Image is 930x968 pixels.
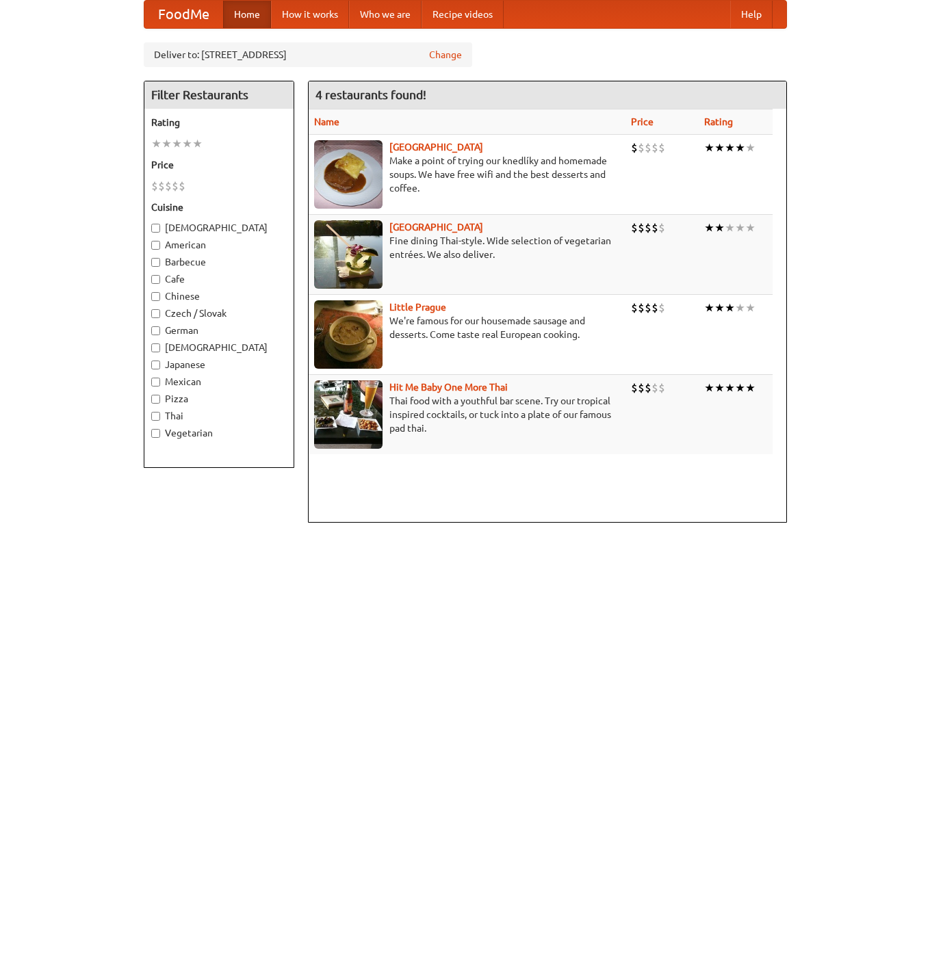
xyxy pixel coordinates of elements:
[725,380,735,395] li: ★
[349,1,422,28] a: Who we are
[182,136,192,151] li: ★
[389,382,508,393] a: Hit Me Baby One More Thai
[151,375,287,389] label: Mexican
[314,220,383,289] img: satay.jpg
[704,380,714,395] li: ★
[745,220,755,235] li: ★
[144,42,472,67] div: Deliver to: [STREET_ADDRESS]
[151,361,160,369] input: Japanese
[389,142,483,153] a: [GEOGRAPHIC_DATA]
[151,412,160,421] input: Thai
[704,300,714,315] li: ★
[151,272,287,286] label: Cafe
[151,255,287,269] label: Barbecue
[651,140,658,155] li: $
[389,222,483,233] a: [GEOGRAPHIC_DATA]
[314,154,621,195] p: Make a point of trying our knedlíky and homemade soups. We have free wifi and the best desserts a...
[714,140,725,155] li: ★
[151,358,287,371] label: Japanese
[429,48,462,62] a: Change
[151,324,287,337] label: German
[735,380,745,395] li: ★
[631,140,638,155] li: $
[151,409,287,423] label: Thai
[314,394,621,435] p: Thai food with a youthful bar scene. Try our tropical inspired cocktails, or tuck into a plate of...
[314,380,383,449] img: babythai.jpg
[631,116,654,127] a: Price
[314,300,383,369] img: littleprague.jpg
[658,220,665,235] li: $
[162,136,172,151] li: ★
[725,140,735,155] li: ★
[735,140,745,155] li: ★
[151,158,287,172] h5: Price
[151,395,160,404] input: Pizza
[631,300,638,315] li: $
[151,238,287,252] label: American
[638,380,645,395] li: $
[151,241,160,250] input: American
[151,275,160,284] input: Cafe
[314,314,621,341] p: We're famous for our housemade sausage and desserts. Come taste real European cooking.
[151,392,287,406] label: Pizza
[725,300,735,315] li: ★
[651,300,658,315] li: $
[192,136,203,151] li: ★
[704,116,733,127] a: Rating
[714,220,725,235] li: ★
[151,429,160,438] input: Vegetarian
[165,179,172,194] li: $
[704,220,714,235] li: ★
[714,380,725,395] li: ★
[658,140,665,155] li: $
[735,300,745,315] li: ★
[658,300,665,315] li: $
[151,258,160,267] input: Barbecue
[631,220,638,235] li: $
[151,292,160,301] input: Chinese
[151,309,160,318] input: Czech / Slovak
[314,234,621,261] p: Fine dining Thai-style. Wide selection of vegetarian entrées. We also deliver.
[151,221,287,235] label: [DEMOGRAPHIC_DATA]
[151,200,287,214] h5: Cuisine
[422,1,504,28] a: Recipe videos
[315,88,426,101] ng-pluralize: 4 restaurants found!
[151,306,287,320] label: Czech / Slovak
[151,224,160,233] input: [DEMOGRAPHIC_DATA]
[638,140,645,155] li: $
[658,380,665,395] li: $
[151,426,287,440] label: Vegetarian
[223,1,271,28] a: Home
[151,116,287,129] h5: Rating
[645,380,651,395] li: $
[172,179,179,194] li: $
[389,302,446,313] a: Little Prague
[172,136,182,151] li: ★
[645,140,651,155] li: $
[151,341,287,354] label: [DEMOGRAPHIC_DATA]
[151,289,287,303] label: Chinese
[631,380,638,395] li: $
[704,140,714,155] li: ★
[730,1,773,28] a: Help
[745,380,755,395] li: ★
[745,140,755,155] li: ★
[725,220,735,235] li: ★
[314,116,339,127] a: Name
[645,300,651,315] li: $
[645,220,651,235] li: $
[638,220,645,235] li: $
[144,81,294,109] h4: Filter Restaurants
[179,179,185,194] li: $
[151,179,158,194] li: $
[735,220,745,235] li: ★
[144,1,223,28] a: FoodMe
[651,220,658,235] li: $
[151,136,162,151] li: ★
[638,300,645,315] li: $
[745,300,755,315] li: ★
